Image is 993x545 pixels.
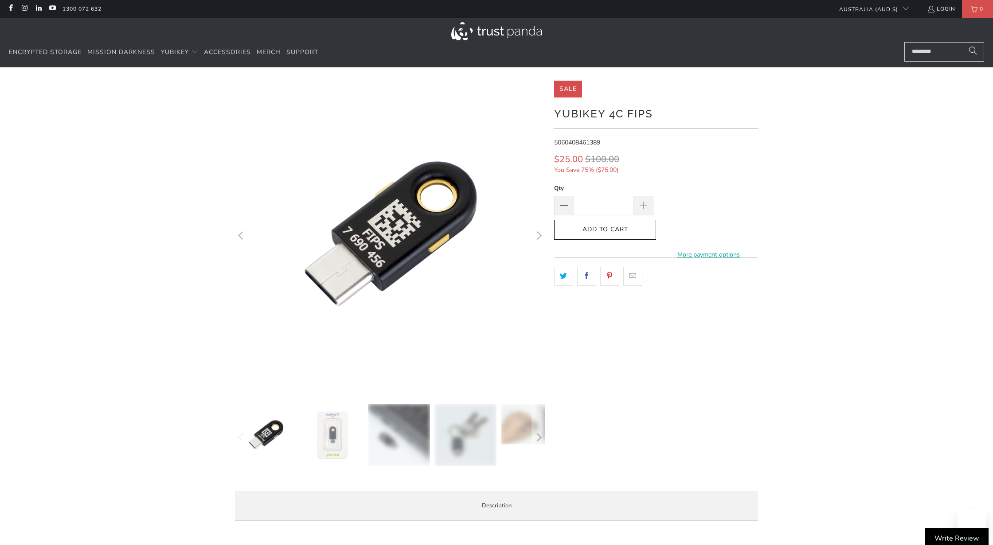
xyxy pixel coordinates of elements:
[161,42,198,63] summary: YubiKey
[257,48,281,56] span: Merch
[20,5,28,12] a: Trust Panda Australia on Instagram
[532,81,546,391] button: Next
[87,42,155,63] a: Mission Darkness
[368,404,430,466] img: YubiKey 4C FIPS - Trust Panda
[9,42,82,63] a: Encrypted Storage
[286,42,318,63] a: Support
[301,404,364,466] img: YubiKey 4C FIPS - Trust Panda
[235,81,545,391] img: YubiKey 4C FIPS - Trust Panda
[623,267,642,285] a: Email this to a friend
[63,4,102,14] a: 1300 072 632
[35,5,42,12] a: Trust Panda Australia on LinkedIn
[563,226,647,234] span: Add to Cart
[204,42,251,63] a: Accessories
[554,183,653,193] label: Qty
[532,404,546,471] button: Next
[235,81,249,391] button: Previous
[9,42,318,63] nav: Translation missing: en.navigation.header.main_nav
[235,404,249,471] button: Previous
[286,48,318,56] span: Support
[501,404,563,444] img: YubiKey 4C FIPS - Trust Panda
[554,153,583,165] span: $25.00
[559,85,577,93] span: Sale
[598,166,617,174] span: $75.00
[927,4,955,14] a: Login
[962,42,984,62] button: Search
[161,48,189,56] span: YubiKey
[904,42,984,62] input: Search...
[235,404,297,466] img: YubiKey 4C FIPS - Trust Panda
[257,42,281,63] a: Merch
[554,267,573,285] a: Share this on Twitter
[434,404,496,466] img: YubiKey 4C FIPS - Trust Panda
[235,491,758,521] label: Description
[48,5,56,12] a: Trust Panda Australia on YouTube
[659,250,758,260] a: More payment options
[9,48,82,56] span: Encrypted Storage
[554,104,758,122] h1: YubiKey 4C FIPS
[451,22,542,40] img: Trust Panda Australia
[577,267,596,285] a: Share this on Facebook
[7,5,14,12] a: Trust Panda Australia on Facebook
[204,48,251,56] span: Accessories
[554,138,600,147] span: 5060408461389
[585,153,619,165] span: $100.00
[87,48,155,56] span: Mission Darkness
[554,165,686,175] span: You Save 75% ( )
[600,267,619,285] a: Share this on Pinterest
[958,510,986,538] iframe: Button to launch messaging window
[554,220,656,240] button: Add to Cart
